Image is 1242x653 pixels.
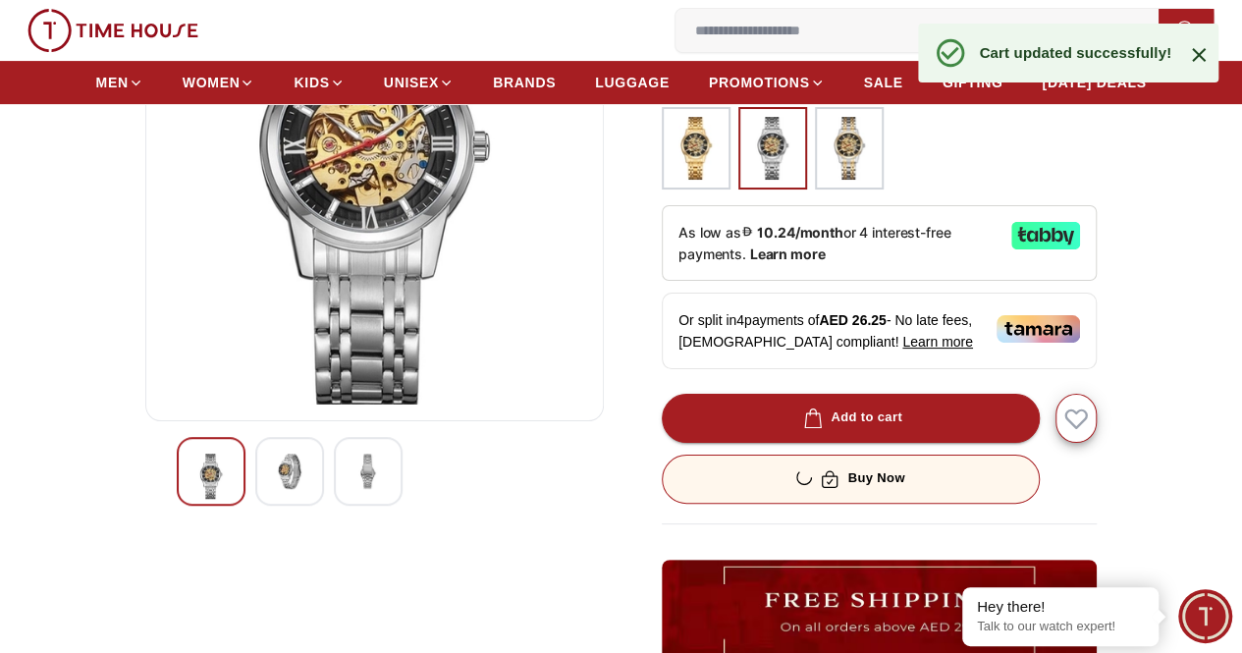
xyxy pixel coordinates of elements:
div: Chat Widget [1178,589,1232,643]
img: Kenneth Scott Men's Black Dial Mechanical Watch - K22311-GBGB [351,454,386,489]
img: ... [27,9,198,52]
span: GIFTING [943,73,1003,92]
a: MEN [96,65,143,100]
img: Tamara [997,315,1080,343]
div: Or split in 4 payments of - No late fees, [DEMOGRAPHIC_DATA] compliant! [662,293,1097,369]
img: Kenneth Scott Men's Black Dial Mechanical Watch - K22311-GBGB [193,454,229,499]
a: SALE [864,65,903,100]
span: MEN [96,73,129,92]
span: SALE [864,73,903,92]
a: GIFTING [943,65,1003,100]
span: UNISEX [384,73,439,92]
button: Add to cart [662,394,1040,443]
a: LUGGAGE [595,65,670,100]
span: KIDS [294,73,329,92]
span: WOMEN [183,73,241,92]
a: BRANDS [493,65,556,100]
a: WOMEN [183,65,255,100]
p: Talk to our watch expert! [977,619,1144,635]
img: ... [748,117,797,180]
img: ... [825,117,874,180]
div: Add to cart [799,407,902,429]
img: Kenneth Scott Men's Black Dial Mechanical Watch - K22311-GBGB [272,454,307,489]
span: LUGGAGE [595,73,670,92]
div: Hey there! [977,597,1144,617]
span: Learn more [902,334,973,350]
a: KIDS [294,65,344,100]
a: [DATE] DEALS [1042,65,1146,100]
span: AED 26.25 [819,312,886,328]
span: PROMOTIONS [709,73,810,92]
span: BRANDS [493,73,556,92]
a: UNISEX [384,65,454,100]
span: [DATE] DEALS [1042,73,1146,92]
div: Cart updated successfully! [979,42,1171,63]
img: ... [672,117,721,180]
a: PROMOTIONS [709,65,825,100]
